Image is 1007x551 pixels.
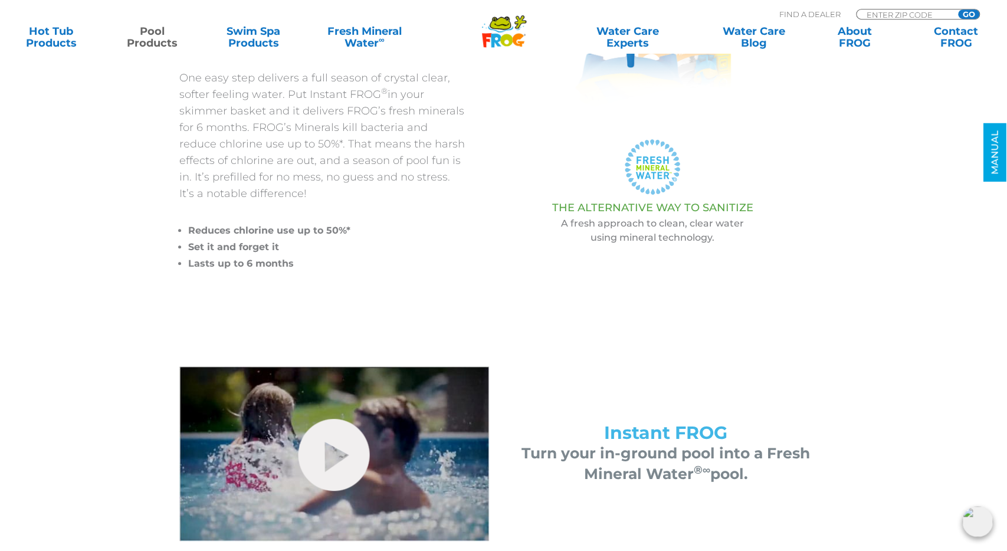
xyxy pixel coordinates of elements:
img: openIcon [962,506,993,537]
h3: THE ALTERNATIVE WAY TO SANITIZE [495,202,811,214]
p: One easy step delivers a full season of crystal clear, softer feeling water. Put Instant FROG in ... [179,70,465,202]
span: Turn your in-ground pool into a Fresh Mineral Water pool. [521,444,810,483]
a: Hot TubProducts [12,25,90,49]
sup: ®∞ [693,463,710,477]
a: Fresh MineralWater∞ [315,25,414,49]
a: Water CareBlog [714,25,793,49]
a: Water CareExperts [564,25,692,49]
li: Lasts up to 6 months [188,255,465,272]
input: GO [958,9,979,19]
p: A fresh approach to clean, clear water using mineral technology. [495,217,811,245]
sup: ∞ [379,35,385,44]
a: ContactFROG [917,25,995,49]
img: flippin-frog-video-still [179,366,489,541]
span: Instant FROG [604,422,727,444]
p: Find A Dealer [779,9,841,19]
li: Reduces chlorine use up to 50%* [188,222,465,239]
a: Swim SpaProducts [214,25,293,49]
a: AboutFROG [815,25,894,49]
a: MANUAL [983,123,1006,182]
li: Set it and forget it [188,239,465,255]
sup: ® [381,86,388,96]
a: PoolProducts [113,25,191,49]
input: Zip Code Form [865,9,945,19]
